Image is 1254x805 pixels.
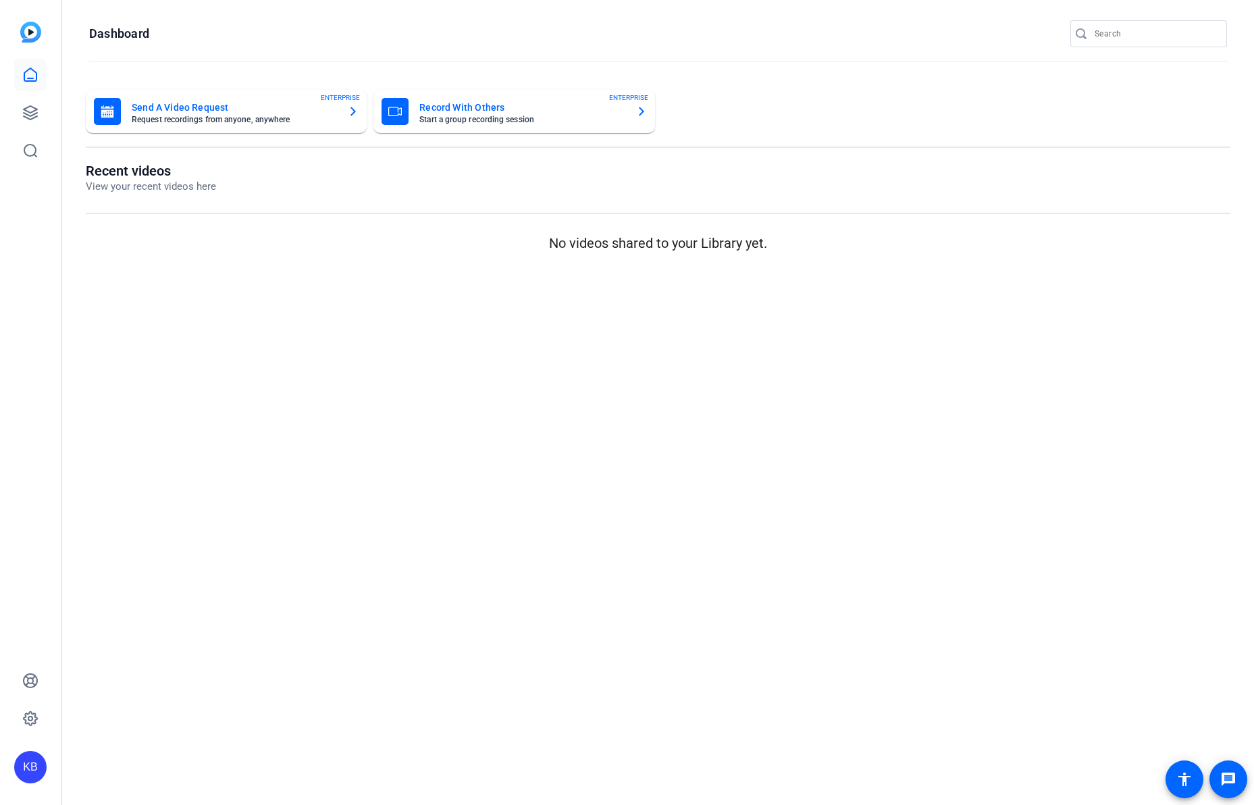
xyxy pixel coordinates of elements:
mat-card-subtitle: Request recordings from anyone, anywhere [132,115,337,124]
p: No videos shared to your Library yet. [86,233,1230,253]
mat-card-title: Record With Others [419,99,625,115]
h1: Recent videos [86,163,216,179]
mat-card-title: Send A Video Request [132,99,337,115]
img: blue-gradient.svg [20,22,41,43]
input: Search [1095,26,1216,42]
div: KB [14,751,47,783]
button: Send A Video RequestRequest recordings from anyone, anywhereENTERPRISE [86,90,367,133]
h1: Dashboard [89,26,149,42]
mat-icon: accessibility [1176,771,1193,787]
mat-card-subtitle: Start a group recording session [419,115,625,124]
span: ENTERPRISE [609,93,648,103]
span: ENTERPRISE [321,93,360,103]
mat-icon: message [1220,771,1236,787]
button: Record With OthersStart a group recording sessionENTERPRISE [373,90,654,133]
p: View your recent videos here [86,179,216,194]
